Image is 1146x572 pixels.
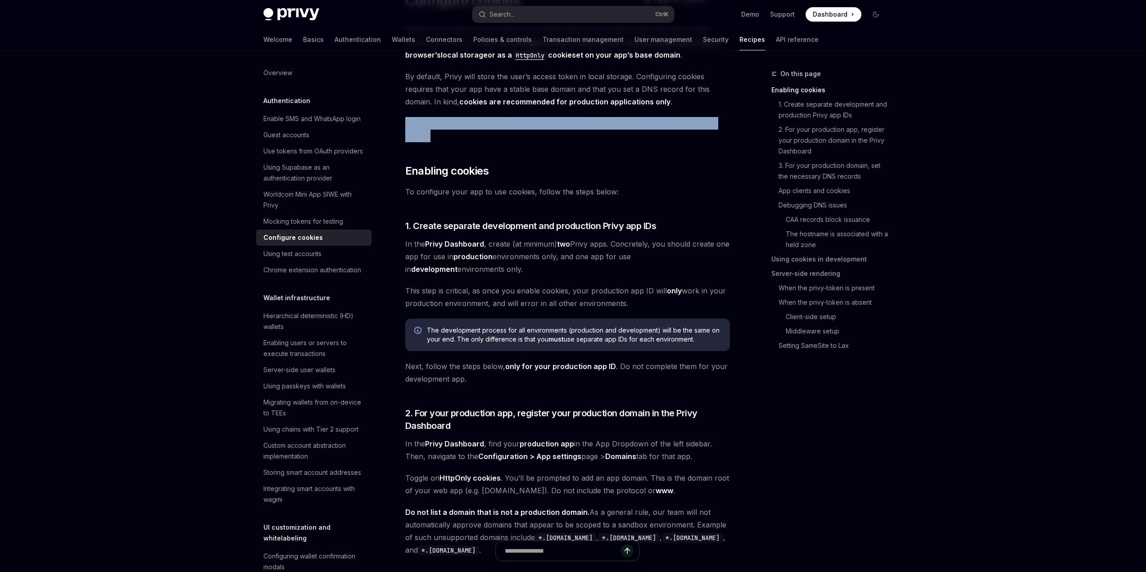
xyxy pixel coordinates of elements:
[256,246,371,262] a: Using test accounts
[505,362,616,371] strong: only for your production app ID
[405,220,657,232] span: 1. Create separate development and production Privy app IDs
[263,265,361,275] div: Chrome extension authentication
[869,7,883,22] button: Toggle dark mode
[543,29,624,50] a: Transaction management
[512,50,572,59] a: HttpOnlycookie
[771,266,890,281] a: Server-side rendering
[771,252,890,266] a: Using cookies in development
[256,362,371,378] a: Server-side user wallets
[667,286,682,295] strong: only
[598,533,660,543] code: *.[DOMAIN_NAME]
[263,338,366,359] div: Enabling users or servers to execute transactions
[256,394,371,421] a: Migrating wallets from on-device to TEEs
[405,185,730,198] span: To configure your app to use cookies, follow the steps below:
[605,452,636,461] strong: Domains
[263,467,361,478] div: Storing smart account addresses
[405,407,730,432] span: 2. For your production app, register your production domain in the Privy Dashboard
[786,227,890,252] a: The hostname is associated with a held zone
[335,29,381,50] a: Authentication
[662,533,723,543] code: *.[DOMAIN_NAME]
[263,248,322,259] div: Using test accounts
[478,452,581,461] strong: Configuration > App settings
[779,198,890,212] a: Debugging DNS issues
[263,522,371,544] h5: UI customization and whitelabeling
[656,486,673,495] a: www
[779,338,890,353] a: Setting SameSite to Lax
[405,284,730,310] span: This step is critical, as once you enable cookies, your production app ID will work in your produ...
[425,439,484,449] a: Privy Dashboard
[256,186,371,213] a: Worldcoin Mini App SIWE with Privy
[256,159,371,186] a: Using Supabase as an authentication provider
[256,213,371,230] a: Mocking tokens for testing
[405,508,589,517] strong: Do not list a domain that is not a production domain.
[263,113,361,124] div: Enable SMS and WhatsApp login
[256,230,371,246] a: Configure cookies
[786,310,890,324] a: Client-side setup
[405,164,489,178] span: Enabling cookies
[256,127,371,143] a: Guest accounts
[621,545,634,557] button: Send message
[263,146,363,157] div: Use tokens from OAuth providers
[780,68,821,79] span: On this page
[256,437,371,464] a: Custom account abstraction implementation
[256,262,371,278] a: Chrome extension authentication
[771,83,890,97] a: Enabling cookies
[405,70,730,108] span: By default, Privy will store the user’s access token in local storage. Configuring cookies requir...
[739,29,765,50] a: Recipes
[414,327,423,336] svg: Info
[263,95,310,106] h5: Authentication
[548,335,564,343] strong: must
[441,50,488,60] a: local storage
[256,481,371,508] a: Integrating smart accounts with wagmi
[411,265,457,274] strong: development
[703,29,729,50] a: Security
[405,360,730,385] span: Next, follow the steps below, . Do not complete them for your development app.
[779,184,890,198] a: App clients and cookies
[779,158,890,184] a: 3. For your production domain, set the necessary DNS records
[263,8,319,21] img: dark logo
[779,97,890,122] a: 1. Create separate development and production Privy app IDs
[473,29,532,50] a: Policies & controls
[472,6,674,23] button: Search...CtrlK
[263,29,292,50] a: Welcome
[425,239,484,249] a: Privy Dashboard
[813,10,847,19] span: Dashboard
[779,295,890,310] a: When the privy-token is absent
[489,9,515,20] div: Search...
[806,7,861,22] a: Dashboard
[520,439,574,448] strong: production app
[263,68,292,78] div: Overview
[779,122,890,158] a: 2. For your production app, register your production domain in the Privy Dashboard
[263,424,358,435] div: Using chains with Tier 2 support
[776,29,819,50] a: API reference
[741,10,759,19] a: Demo
[256,464,371,481] a: Storing smart account addresses
[263,232,323,243] div: Configure cookies
[263,216,343,227] div: Mocking tokens for testing
[256,111,371,127] a: Enable SMS and WhatsApp login
[634,29,692,50] a: User management
[263,162,366,184] div: Using Supabase as an authentication provider
[263,189,366,211] div: Worldcoin Mini App SIWE with Privy
[263,483,366,505] div: Integrating smart accounts with wagmi
[512,50,548,60] code: HttpOnly
[263,365,335,375] div: Server-side user wallets
[405,472,730,497] span: Toggle on . You’ll be prompted to add an app domain. This is the domain root of your web app (e.g...
[557,239,570,248] strong: two
[786,324,890,338] a: Middleware setup
[425,439,484,448] strong: Privy Dashboard
[535,533,596,543] code: *.[DOMAIN_NAME]
[263,293,330,303] h5: Wallet infrastructure
[256,143,371,159] a: Use tokens from OAuth providers
[263,440,366,462] div: Custom account abstraction implementation
[256,335,371,362] a: Enabling users or servers to execute transactions
[256,65,371,81] a: Overview
[453,252,493,261] strong: production
[405,437,730,463] span: In the , find your in the App Dropdown of the left sidebar. Then, navigate to the page > tab for ...
[263,311,366,332] div: Hierarchical deterministic (HD) wallets
[263,130,309,140] div: Guest accounts
[426,29,462,50] a: Connectors
[256,308,371,335] a: Hierarchical deterministic (HD) wallets
[256,378,371,394] a: Using passkeys with wallets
